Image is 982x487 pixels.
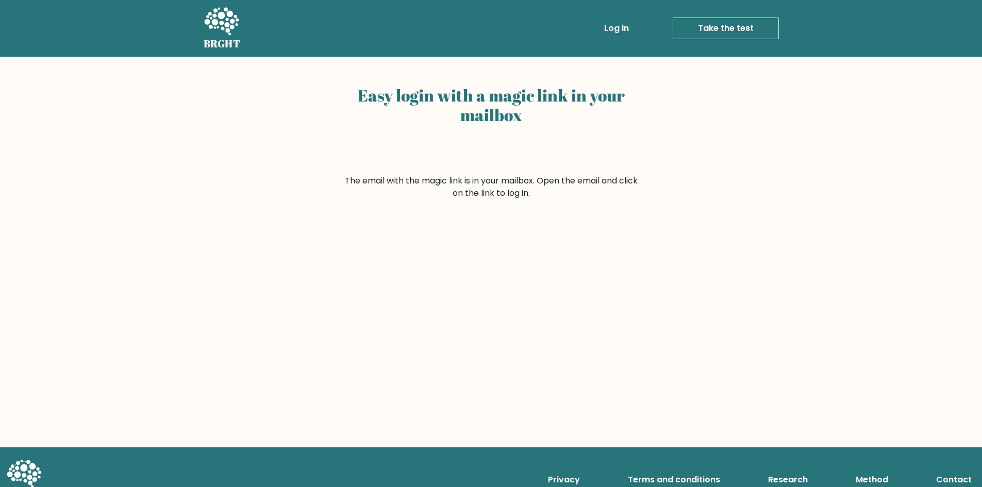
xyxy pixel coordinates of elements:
[600,18,633,39] a: Log in
[343,86,640,125] h2: Easy login with a magic link in your mailbox
[204,38,241,50] h5: BRGHT
[343,175,640,199] form: The email with the magic link is in your mailbox. Open the email and click on the link to log in.
[673,18,779,39] a: Take the test
[204,4,241,53] a: BRGHT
